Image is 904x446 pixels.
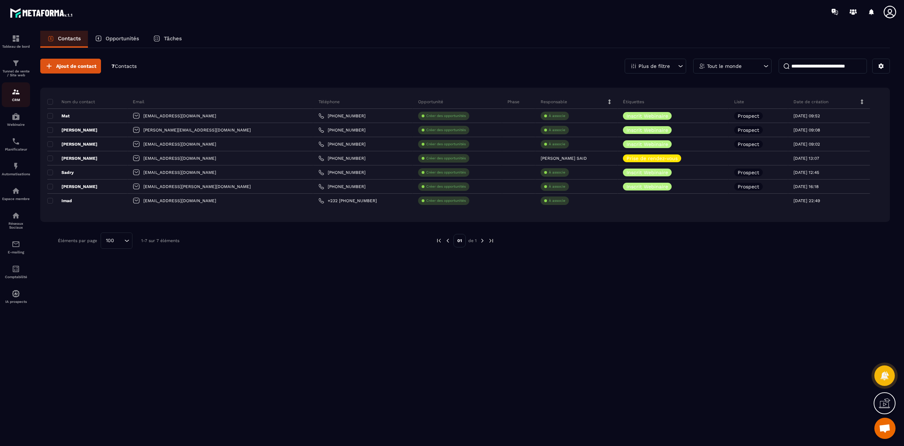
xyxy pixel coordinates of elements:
[488,237,494,244] img: next
[319,198,377,204] a: +232 [PHONE_NUMBER]
[12,265,20,273] img: accountant
[164,35,182,42] p: Tâches
[418,99,443,105] p: Opportunité
[12,240,20,248] img: email
[141,238,179,243] p: 1-7 sur 7 éléments
[319,184,365,189] a: [PHONE_NUMBER]
[2,147,30,151] p: Planificateur
[2,235,30,259] a: emailemailE-mailing
[117,237,123,245] input: Search for option
[738,170,759,175] p: Prospect
[734,99,744,105] p: Liste
[793,113,820,118] p: [DATE] 09:52
[12,88,20,96] img: formation
[319,127,365,133] a: [PHONE_NUMBER]
[47,127,97,133] p: [PERSON_NAME]
[793,128,820,133] p: [DATE] 09:08
[47,99,95,105] p: Nom du contact
[47,184,97,189] p: [PERSON_NAME]
[793,198,820,203] p: [DATE] 22:49
[319,170,365,175] a: [PHONE_NUMBER]
[626,170,668,175] p: Inscrit Webinaire
[2,98,30,102] p: CRM
[2,107,30,132] a: automationsautomationsWebinaire
[738,142,759,147] p: Prospect
[2,69,30,77] p: Tunnel de vente / Site web
[133,99,144,105] p: Email
[426,156,466,161] p: Créer des opportunités
[2,259,30,284] a: accountantaccountantComptabilité
[738,184,759,189] p: Prospect
[436,237,442,244] img: prev
[12,162,20,170] img: automations
[112,63,137,70] p: 7
[2,181,30,206] a: automationsautomationsEspace membre
[468,238,477,243] p: de 1
[12,112,20,121] img: automations
[2,206,30,235] a: social-networksocial-networkRéseaux Sociaux
[115,63,137,69] span: Contacts
[707,64,742,69] p: Tout le monde
[12,34,20,43] img: formation
[541,156,587,161] p: [PERSON_NAME] SAID
[549,198,565,203] p: À associe
[793,170,819,175] p: [DATE] 12:45
[638,64,670,69] p: Plus de filtre
[319,141,365,147] a: [PHONE_NUMBER]
[47,141,97,147] p: [PERSON_NAME]
[549,184,565,189] p: À associe
[319,99,340,105] p: Téléphone
[56,63,96,70] span: Ajout de contact
[623,99,644,105] p: Étiquettes
[2,157,30,181] a: automationsautomationsAutomatisations
[549,113,565,118] p: À associe
[2,29,30,54] a: formationformationTableau de bord
[793,184,819,189] p: [DATE] 16:18
[426,142,466,147] p: Créer des opportunités
[12,59,20,68] img: formation
[12,289,20,298] img: automations
[626,113,668,118] p: Inscrit Webinaire
[549,170,565,175] p: À associe
[47,170,74,175] p: Sadry
[2,250,30,254] p: E-mailing
[2,197,30,201] p: Espace membre
[549,128,565,133] p: À associe
[549,142,565,147] p: À associe
[874,418,896,439] a: Ouvrir le chat
[10,6,73,19] img: logo
[106,35,139,42] p: Opportunités
[58,238,97,243] p: Éléments par page
[2,54,30,82] a: formationformationTunnel de vente / Site web
[47,198,72,204] p: Imad
[2,132,30,157] a: schedulerschedulerPlanificateur
[2,82,30,107] a: formationformationCRM
[426,170,466,175] p: Créer des opportunités
[40,59,101,74] button: Ajout de contact
[626,128,668,133] p: Inscrit Webinaire
[626,142,668,147] p: Inscrit Webinaire
[12,211,20,220] img: social-network
[2,123,30,127] p: Webinaire
[88,31,146,48] a: Opportunités
[2,45,30,48] p: Tableau de bord
[12,187,20,195] img: automations
[2,300,30,304] p: IA prospects
[453,234,466,247] p: 01
[426,113,466,118] p: Créer des opportunités
[319,113,365,119] a: [PHONE_NUMBER]
[507,99,519,105] p: Phase
[426,198,466,203] p: Créer des opportunités
[2,222,30,229] p: Réseaux Sociaux
[626,184,668,189] p: Inscrit Webinaire
[2,172,30,176] p: Automatisations
[738,113,759,118] p: Prospect
[12,137,20,146] img: scheduler
[103,237,117,245] span: 100
[541,99,567,105] p: Responsable
[793,99,828,105] p: Date de création
[58,35,81,42] p: Contacts
[479,237,486,244] img: next
[445,237,451,244] img: prev
[101,233,132,249] div: Search for option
